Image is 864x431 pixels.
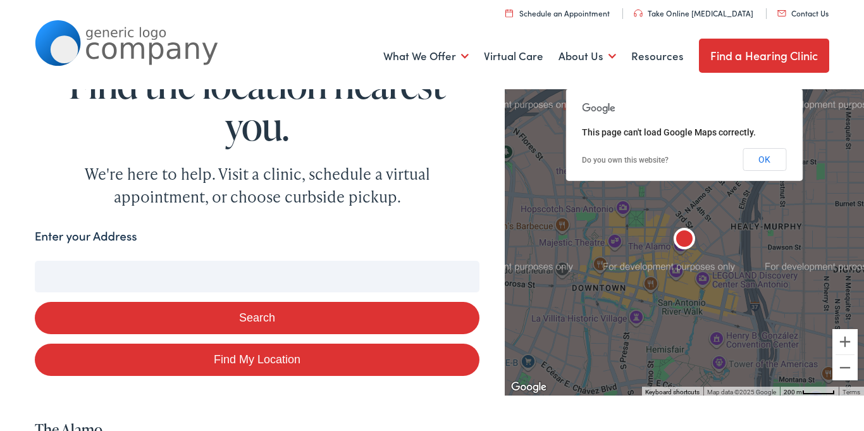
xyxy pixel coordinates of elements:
button: Keyboard shortcuts [645,388,700,397]
a: Find My Location [35,344,480,376]
span: This page can't load Google Maps correctly. [582,127,756,137]
button: Map Scale: 200 m per 48 pixels [780,387,839,396]
span: Map data ©2025 Google [707,389,776,396]
a: Do you own this website? [582,156,669,165]
a: What We Offer [383,33,469,80]
button: Zoom in [832,329,858,354]
img: utility icon [777,10,786,16]
a: About Us [559,33,616,80]
button: Zoom out [832,355,858,380]
button: Search [35,302,480,334]
div: We're here to help. Visit a clinic, schedule a virtual appointment, or choose curbside pickup. [55,163,460,208]
a: Contact Us [777,8,829,18]
h1: Find the location nearest you. [35,63,480,147]
a: Terms (opens in new tab) [842,389,860,396]
div: The Alamo [664,220,705,261]
a: Schedule an Appointment [505,8,610,18]
input: Enter your address or zip code [35,261,480,292]
a: Resources [631,33,684,80]
img: utility icon [634,9,643,17]
label: Enter your Address [35,227,137,246]
img: utility icon [505,9,513,17]
a: Virtual Care [484,33,543,80]
img: Google [508,379,550,396]
a: Find a Hearing Clinic [699,39,830,73]
a: Take Online [MEDICAL_DATA] [634,8,753,18]
span: 200 m [784,389,802,396]
a: Open this area in Google Maps (opens a new window) [508,379,550,396]
button: OK [743,148,786,171]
